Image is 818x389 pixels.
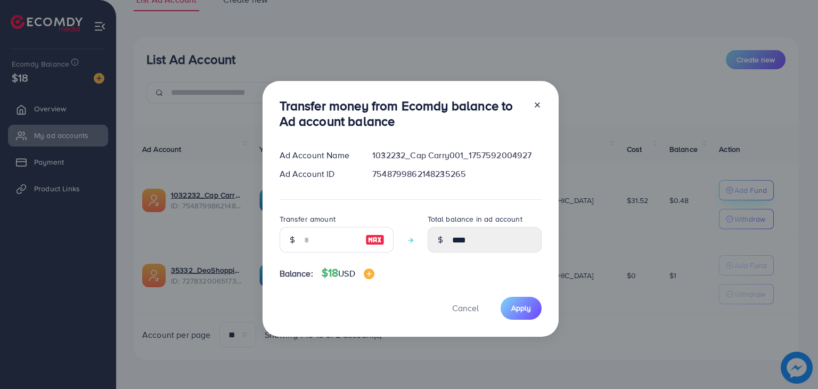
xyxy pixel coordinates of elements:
div: 7548799862148235265 [364,168,550,180]
div: Ad Account Name [271,149,364,161]
div: 1032232_Cap Carry001_1757592004927 [364,149,550,161]
span: Cancel [452,302,479,314]
label: Total balance in ad account [428,214,522,224]
span: USD [338,268,355,279]
h3: Transfer money from Ecomdy balance to Ad account balance [280,98,525,129]
div: Ad Account ID [271,168,364,180]
button: Apply [501,297,542,320]
img: image [364,269,374,279]
span: Balance: [280,268,313,280]
img: image [365,233,385,246]
span: Apply [511,303,531,313]
button: Cancel [439,297,492,320]
label: Transfer amount [280,214,336,224]
h4: $18 [322,266,374,280]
